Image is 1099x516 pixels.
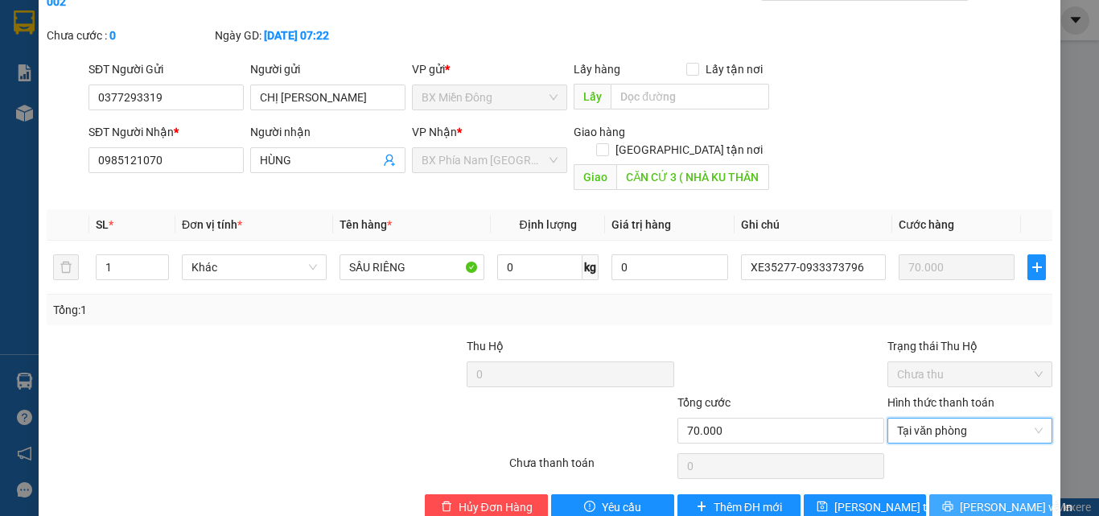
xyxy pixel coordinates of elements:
li: VP BX Ninh Hoà [111,68,214,86]
span: exclamation-circle [584,501,595,514]
span: Cước hàng [899,218,954,231]
li: VP BX Miền Đông [8,68,111,86]
span: Tên hàng [340,218,392,231]
span: SL [96,218,109,231]
b: QL1A, TT Ninh Hoà [111,89,199,119]
div: Người nhận [250,123,405,141]
b: 339 Đinh Bộ Lĩnh, P26 [8,89,84,119]
input: 0 [899,254,1015,280]
span: environment [8,89,19,101]
div: Tổng: 1 [53,301,426,319]
span: plus [1028,261,1045,274]
span: BX Phía Nam Nha Trang [422,148,558,172]
span: Tổng cước [677,396,731,409]
span: environment [111,89,122,101]
span: Giao hàng [574,126,625,138]
span: Đơn vị tính [182,218,242,231]
div: Trạng thái Thu Hộ [887,337,1052,355]
div: Ngày GD: [215,27,380,44]
div: VP gửi [412,60,567,78]
span: Thêm ĐH mới [714,498,782,516]
span: [PERSON_NAME] thay đổi [834,498,963,516]
span: Lấy hàng [574,63,620,76]
th: Ghi chú [735,209,892,241]
span: Chưa thu [897,362,1043,386]
button: delete [53,254,79,280]
input: VD: Bàn, Ghế [340,254,484,280]
span: [GEOGRAPHIC_DATA] tận nơi [609,141,769,159]
b: 0 [109,29,116,42]
input: Dọc đường [616,164,769,190]
span: delete [441,501,452,514]
div: SĐT Người Nhận [88,123,244,141]
span: Giá trị hàng [611,218,671,231]
label: Hình thức thanh toán [887,396,994,409]
span: [PERSON_NAME] và In [960,498,1072,516]
span: kg [582,254,599,280]
span: Yêu cầu [602,498,641,516]
input: Ghi Chú [741,254,886,280]
span: Khác [191,255,317,279]
div: Người gửi [250,60,405,78]
span: Lấy tận nơi [699,60,769,78]
button: plus [1027,254,1046,280]
span: BX Miền Đông [422,85,558,109]
span: printer [942,501,953,514]
div: Chưa cước : [47,27,212,44]
span: user-add [383,154,396,167]
span: plus [696,501,707,514]
div: Chưa thanh toán [508,454,676,482]
span: Hủy Đơn Hàng [459,498,533,516]
span: VP Nhận [412,126,457,138]
span: Lấy [574,84,611,109]
span: Định lượng [519,218,576,231]
li: Cúc Tùng [8,8,233,39]
div: SĐT Người Gửi [88,60,244,78]
b: [DATE] 07:22 [264,29,329,42]
span: Tại văn phòng [897,419,1043,443]
span: Giao [574,164,616,190]
input: Dọc đường [611,84,769,109]
span: Thu Hộ [467,340,504,353]
span: save [817,501,828,514]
